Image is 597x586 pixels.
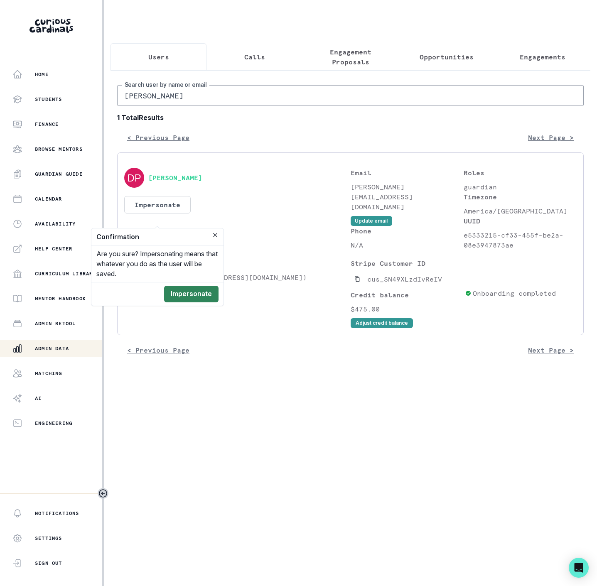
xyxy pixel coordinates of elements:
header: Confirmation [91,228,224,245]
p: Finance [35,121,59,127]
button: Impersonate [124,196,191,213]
p: Guardian Guide [35,171,83,177]
p: Email [351,168,464,178]
button: Impersonate [164,286,219,302]
p: Curriculum Library [35,270,96,277]
p: Calls [244,52,265,62]
p: Phone [351,226,464,236]
b: 1 Total Results [117,113,584,123]
p: Availability [35,221,76,227]
p: Home [35,71,49,78]
p: Sign Out [35,560,62,566]
button: < Previous Page [117,129,199,146]
p: [PERSON_NAME] ([EMAIL_ADDRESS][DOMAIN_NAME]) [124,272,351,282]
p: Stripe Customer ID [351,258,462,268]
button: [PERSON_NAME] [148,174,202,182]
p: Calendar [35,196,62,202]
div: Are you sure? Impersonating means that whatever you do as the user will be saved. [91,245,224,282]
button: Toggle sidebar [98,488,108,499]
p: Matching [35,370,62,377]
p: Onboarding completed [473,288,556,298]
p: AI [35,395,42,402]
p: Browse Mentors [35,146,83,152]
p: $475.00 [351,304,462,314]
button: Close [210,230,220,240]
p: Mentor Handbook [35,295,86,302]
p: Credit balance [351,290,462,300]
p: Admin Retool [35,320,76,327]
img: svg [124,168,144,188]
p: cus_SN49XLzdIvReIV [367,274,442,284]
p: [PERSON_NAME][EMAIL_ADDRESS][DOMAIN_NAME] [351,182,464,212]
p: Users [148,52,169,62]
img: Curious Cardinals Logo [29,19,73,33]
p: guardian [464,182,577,192]
p: Notifications [35,510,79,517]
button: Next Page > [518,129,584,146]
button: Copied to clipboard [351,272,364,286]
p: e5333215-cf33-455f-be2a-08e3947873ae [464,230,577,250]
p: Engagements [520,52,565,62]
p: Help Center [35,245,72,252]
button: Update email [351,216,392,226]
p: Roles [464,168,577,178]
p: Opportunities [420,52,474,62]
p: Engineering [35,420,72,427]
p: America/[GEOGRAPHIC_DATA] [464,206,577,216]
p: UUID [464,216,577,226]
button: Next Page > [518,342,584,358]
p: Engagement Proposals [310,47,391,67]
p: Timezone [464,192,577,202]
p: N/A [351,240,464,250]
p: Settings [35,535,62,542]
button: Adjust credit balance [351,318,413,328]
p: Admin Data [35,345,69,352]
p: Students [124,258,351,268]
p: Students [35,96,62,103]
div: Open Intercom Messenger [569,558,589,578]
button: < Previous Page [117,342,199,358]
